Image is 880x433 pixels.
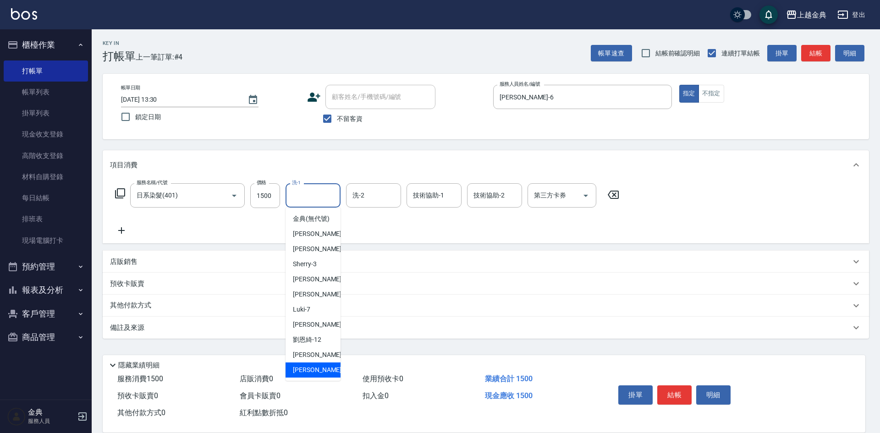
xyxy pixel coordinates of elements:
span: Sherry -3 [293,259,317,269]
button: 掛單 [618,385,653,405]
span: 使用預收卡 0 [363,374,403,383]
span: Luki -7 [293,305,310,314]
span: 紅利點數折抵 0 [240,408,288,417]
a: 材料自購登錄 [4,166,88,187]
a: 帳單列表 [4,82,88,103]
button: save [759,5,778,24]
button: 指定 [679,85,699,103]
a: 每日結帳 [4,187,88,208]
span: [PERSON_NAME] -9 [293,320,347,329]
p: 項目消費 [110,160,137,170]
a: 現場電腦打卡 [4,230,88,251]
span: [PERSON_NAME] -2 [293,244,347,254]
span: [PERSON_NAME] -6 [293,290,347,299]
button: 明細 [696,385,731,405]
p: 備註及來源 [110,323,144,333]
button: 預約管理 [4,255,88,279]
div: 備註及來源 [103,317,869,339]
p: 店販銷售 [110,257,137,267]
span: 鎖定日期 [135,112,161,122]
h3: 打帳單 [103,50,136,63]
span: 結帳前確認明細 [655,49,700,58]
h2: Key In [103,40,136,46]
p: 隱藏業績明細 [118,361,159,370]
span: 其他付款方式 0 [117,408,165,417]
span: 連續打單結帳 [721,49,760,58]
button: 不指定 [698,85,724,103]
a: 掛單列表 [4,103,88,124]
label: 服務名稱/代號 [137,179,167,186]
span: 不留客資 [337,114,363,124]
div: 項目消費 [103,150,869,180]
div: 其他付款方式 [103,295,869,317]
button: Choose date, selected date is 2025-10-05 [242,89,264,111]
div: 預收卡販賣 [103,273,869,295]
div: 店販銷售 [103,251,869,273]
span: 店販消費 0 [240,374,273,383]
h5: 金典 [28,408,75,417]
p: 服務人員 [28,417,75,425]
button: 上越金典 [782,5,830,24]
p: 其他付款方式 [110,301,156,311]
button: Open [578,188,593,203]
button: 櫃檯作業 [4,33,88,57]
input: YYYY/MM/DD hh:mm [121,92,238,107]
button: 客戶管理 [4,302,88,326]
button: 登出 [834,6,869,23]
span: 劉恩綺 -12 [293,335,321,345]
span: [PERSON_NAME] -22 [293,365,351,375]
p: 預收卡販賣 [110,279,144,289]
a: 高階收支登錄 [4,145,88,166]
a: 打帳單 [4,60,88,82]
label: 洗-1 [292,179,301,186]
button: 明細 [835,45,864,62]
label: 帳單日期 [121,84,140,91]
span: [PERSON_NAME] -5 [293,274,347,284]
span: 服務消費 1500 [117,374,163,383]
span: 金典 (無代號) [293,214,330,224]
button: 掛單 [767,45,797,62]
button: 商品管理 [4,325,88,349]
span: [PERSON_NAME] -15 [293,350,351,360]
button: Open [227,188,242,203]
span: 會員卡販賣 0 [240,391,280,400]
button: 結帳 [657,385,692,405]
span: [PERSON_NAME] -1 [293,229,347,239]
img: Logo [11,8,37,20]
img: Person [7,407,26,426]
span: 預收卡販賣 0 [117,391,158,400]
span: 業績合計 1500 [485,374,533,383]
button: 報表及分析 [4,278,88,302]
button: 帳單速查 [591,45,632,62]
span: 現金應收 1500 [485,391,533,400]
label: 服務人員姓名/編號 [500,81,540,88]
label: 價格 [257,179,266,186]
a: 現金收支登錄 [4,124,88,145]
span: 扣入金 0 [363,391,389,400]
button: 結帳 [801,45,830,62]
a: 排班表 [4,208,88,230]
span: 上一筆訂單:#4 [136,51,183,63]
div: 上越金典 [797,9,826,21]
